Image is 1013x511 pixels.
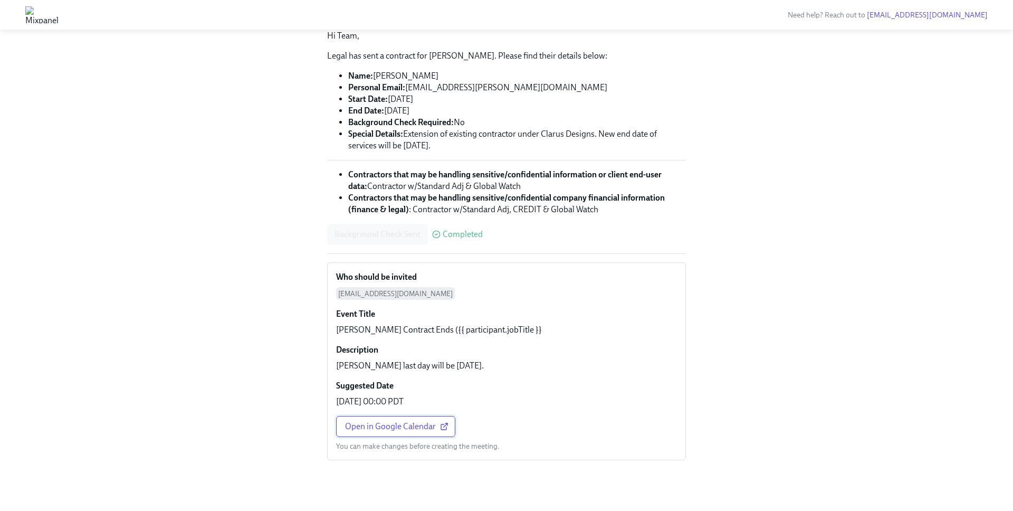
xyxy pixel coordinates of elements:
[336,380,394,392] h6: Suggested Date
[867,11,988,20] a: [EMAIL_ADDRESS][DOMAIN_NAME]
[336,396,404,408] p: [DATE] 00:00 PDT
[348,82,686,93] li: [EMAIL_ADDRESS][PERSON_NAME][DOMAIN_NAME]
[348,117,686,128] li: No
[348,94,388,104] strong: Start Date:
[345,421,446,432] span: Open in Google Calendar
[348,105,686,117] li: [DATE]
[348,192,686,215] li: : Contractor w/Standard Adj, CREDIT & Global Watch
[25,6,59,23] img: Mixpanel
[327,30,686,42] p: Hi Team,
[348,70,686,82] li: [PERSON_NAME]
[348,106,384,116] strong: End Date:
[348,129,403,139] strong: Special Details:
[443,230,483,239] span: Completed
[348,82,405,92] strong: Personal Email:
[348,128,686,152] li: Extension of existing contractor under Clarus Designs. New end date of services will be [DATE].
[348,117,454,127] strong: Background Check Required:
[336,308,375,320] h6: Event Title
[336,441,500,451] p: You can make changes before creating the meeting.
[788,11,988,20] span: Need help? Reach out to
[348,169,662,191] strong: Contractors that may be handling sensitive/confidential information or client end-user data:
[336,416,455,437] a: Open in Google Calendar
[348,93,686,105] li: [DATE]
[348,169,686,192] li: Contractor w/Standard Adj & Global Watch
[336,324,542,336] p: [PERSON_NAME] Contract Ends ({{ participant.jobTitle }}
[327,50,686,62] p: Legal has sent a contract for [PERSON_NAME]. Please find their details below:
[336,287,455,300] span: [EMAIL_ADDRESS][DOMAIN_NAME]
[336,271,417,283] h6: Who should be invited
[336,344,378,356] h6: Description
[348,71,373,81] strong: Name:
[336,360,484,372] p: [PERSON_NAME] last day will be [DATE].
[348,193,665,214] strong: Contractors that may be handling sensitive/confidential company financial information (finance & ...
